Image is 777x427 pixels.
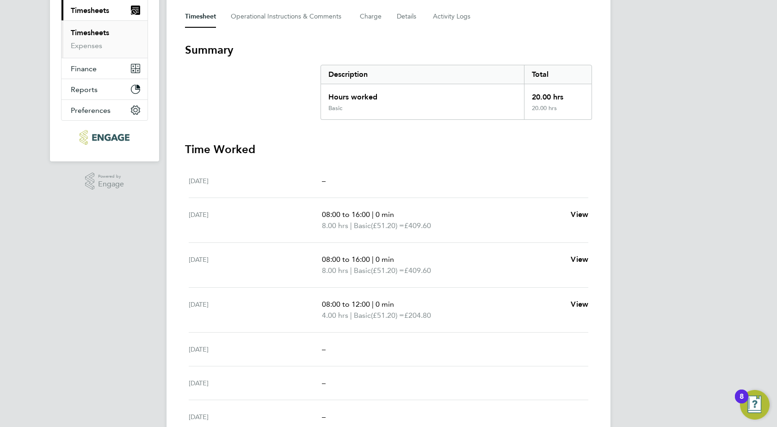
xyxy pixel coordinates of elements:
button: Reports [62,79,148,99]
span: View [571,210,588,219]
span: | [372,255,374,264]
a: Go to home page [61,130,148,145]
button: Operational Instructions & Comments [231,6,345,28]
button: Details [397,6,418,28]
span: | [350,311,352,320]
div: Total [524,65,592,84]
span: Reports [71,85,98,94]
button: Open Resource Center, 8 new notifications [740,390,770,420]
span: Basic [354,220,371,231]
span: – [322,345,326,353]
div: [DATE] [189,254,322,276]
div: 8 [740,396,744,408]
span: Preferences [71,106,111,115]
div: 20.00 hrs [524,84,592,105]
div: [DATE] [189,344,322,355]
div: 20.00 hrs [524,105,592,119]
button: Timesheet [185,6,216,28]
span: £409.60 [404,266,431,275]
button: Finance [62,58,148,79]
div: Hours worked [321,84,524,105]
span: 8.00 hrs [322,266,348,275]
span: 0 min [376,300,394,309]
span: Finance [71,64,97,73]
img: ncclondon-logo-retina.png [80,130,129,145]
div: Timesheets [62,20,148,58]
a: Powered byEngage [85,173,124,190]
span: 08:00 to 16:00 [322,255,370,264]
span: (£51.20) = [371,266,404,275]
span: 0 min [376,210,394,219]
span: Timesheets [71,6,109,15]
a: View [571,254,588,265]
span: Powered by [98,173,124,180]
span: View [571,255,588,264]
span: | [372,300,374,309]
span: 0 min [376,255,394,264]
span: Engage [98,180,124,188]
span: – [322,412,326,421]
div: [DATE] [189,411,322,422]
div: [DATE] [189,299,322,321]
span: 4.00 hrs [322,311,348,320]
a: Timesheets [71,28,109,37]
a: View [571,209,588,220]
h3: Time Worked [185,142,592,157]
div: Summary [321,65,592,120]
span: 08:00 to 12:00 [322,300,370,309]
span: – [322,378,326,387]
button: Preferences [62,100,148,120]
span: | [350,221,352,230]
span: | [350,266,352,275]
div: Description [321,65,524,84]
span: Basic [354,265,371,276]
div: Basic [328,105,342,112]
button: Charge [360,6,382,28]
button: Activity Logs [433,6,472,28]
span: – [322,176,326,185]
span: £204.80 [404,311,431,320]
a: Expenses [71,41,102,50]
span: (£51.20) = [371,311,404,320]
div: [DATE] [189,175,322,186]
span: 08:00 to 16:00 [322,210,370,219]
div: [DATE] [189,377,322,389]
span: 8.00 hrs [322,221,348,230]
span: View [571,300,588,309]
a: View [571,299,588,310]
span: Basic [354,310,371,321]
span: £409.60 [404,221,431,230]
span: | [372,210,374,219]
div: [DATE] [189,209,322,231]
h3: Summary [185,43,592,57]
span: (£51.20) = [371,221,404,230]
